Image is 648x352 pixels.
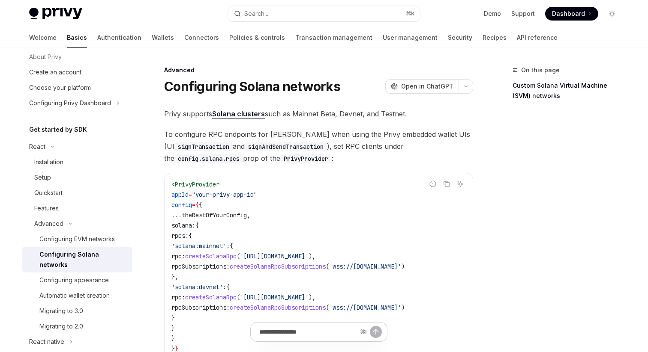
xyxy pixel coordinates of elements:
[406,10,415,17] span: ⌘ K
[195,201,199,209] span: {
[484,9,501,18] a: Demo
[164,79,340,94] h1: Configuring Solana networks
[22,247,132,272] a: Configuring Solana networks
[552,9,585,18] span: Dashboard
[383,27,438,48] a: User management
[171,180,175,188] span: <
[605,7,619,21] button: Toggle dark mode
[34,219,63,229] div: Advanced
[245,142,327,151] code: signAndSendTransaction
[39,321,83,331] div: Migrating to 2.0
[521,65,560,75] span: On this page
[22,216,132,231] button: Toggle Advanced section
[185,252,237,260] span: createSolanaRpc
[39,275,109,285] div: Configuring appearance
[517,27,558,48] a: API reference
[223,283,226,291] span: :
[513,79,626,103] a: Custom Solana Virtual Machine (SVM) networks
[226,242,230,250] span: :
[195,222,199,229] span: {
[237,252,240,260] span: (
[240,293,309,301] span: '[URL][DOMAIN_NAME]'
[244,9,268,19] div: Search...
[22,80,132,95] a: Choose your platform
[295,27,372,48] a: Transaction management
[441,178,452,189] button: Copy the contents from the code block
[34,188,63,198] div: Quickstart
[29,83,91,93] div: Choose your platform
[22,154,132,170] a: Installation
[171,283,223,291] span: 'solana:devnet'
[22,201,132,216] a: Features
[22,272,132,288] a: Configuring appearance
[309,252,315,260] span: ),
[22,303,132,319] a: Migrating to 3.0
[427,178,438,189] button: Report incorrect code
[22,334,132,349] button: Toggle React native section
[22,139,132,154] button: Toggle React section
[171,263,230,270] span: rpcSubscriptions:
[29,8,82,20] img: light logo
[29,124,87,135] h5: Get started by SDK
[175,180,219,188] span: PrivyProvider
[182,211,247,219] span: theRestOfYourConfig
[29,27,57,48] a: Welcome
[329,263,401,270] span: 'wss://[DOMAIN_NAME]'
[171,222,195,229] span: solana:
[401,304,405,311] span: )
[237,293,240,301] span: (
[29,98,111,108] div: Configuring Privy Dashboard
[370,326,382,338] button: Send message
[22,95,132,111] button: Toggle Configuring Privy Dashboard section
[545,7,598,21] a: Dashboard
[164,128,473,164] span: To configure RPC endpoints for [PERSON_NAME] when using the Privy embedded wallet UIs (UI and ), ...
[511,9,535,18] a: Support
[199,201,202,209] span: {
[184,27,219,48] a: Connectors
[97,27,141,48] a: Authentication
[22,65,132,80] a: Create an account
[401,263,405,270] span: )
[22,319,132,334] a: Migrating to 2.0
[326,263,329,270] span: (
[22,288,132,303] a: Automatic wallet creation
[174,154,243,163] code: config.solana.rpcs
[189,191,192,198] span: =
[228,6,420,21] button: Open search
[171,191,189,198] span: appId
[309,293,315,301] span: ),
[280,154,332,163] code: PrivyProvider
[39,234,115,244] div: Configuring EVM networks
[230,242,233,250] span: {
[229,27,285,48] a: Policies & controls
[171,314,175,322] span: }
[174,142,233,151] code: signTransaction
[455,178,466,189] button: Ask AI
[29,67,81,77] div: Create an account
[171,232,189,240] span: rpcs:
[259,322,357,341] input: Ask a question...
[230,263,326,270] span: createSolanaRpcSubscriptions
[164,108,473,120] span: Privy supports such as Mainnet Beta, Devnet, and Testnet.
[171,293,185,301] span: rpc:
[171,201,192,209] span: config
[22,170,132,185] a: Setup
[189,232,192,240] span: {
[22,231,132,247] a: Configuring EVM networks
[192,201,195,209] span: =
[34,157,63,167] div: Installation
[171,242,226,250] span: 'solana:mainnet'
[39,249,127,270] div: Configuring Solana networks
[247,211,250,219] span: ,
[185,293,237,301] span: createSolanaRpc
[329,304,401,311] span: 'wss://[DOMAIN_NAME]'
[39,290,110,301] div: Automatic wallet creation
[171,304,230,311] span: rpcSubscriptions:
[171,211,182,219] span: ...
[39,306,83,316] div: Migrating to 3.0
[483,27,507,48] a: Recipes
[67,27,87,48] a: Basics
[448,27,472,48] a: Security
[29,337,64,347] div: React native
[34,172,51,183] div: Setup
